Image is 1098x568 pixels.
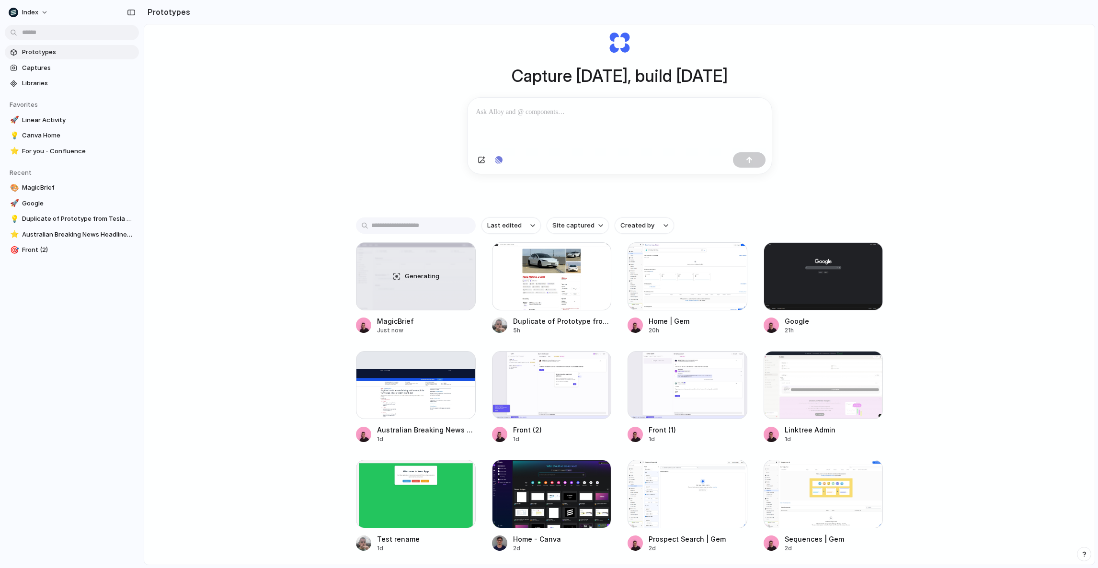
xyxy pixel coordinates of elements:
[10,214,17,225] div: 💡
[547,217,609,234] button: Site captured
[5,61,139,75] a: Captures
[785,326,809,335] div: 21h
[512,63,728,89] h1: Capture [DATE], build [DATE]
[22,115,135,125] span: Linear Activity
[377,425,476,435] div: Australian Breaking News Headlines & World News Online | [DOMAIN_NAME]
[5,144,139,159] a: ⭐For you - Confluence
[649,316,689,326] div: Home | Gem
[513,435,542,443] div: 1d
[492,242,612,335] a: Duplicate of Prototype from Tesla MODEL 3 2025 rental in Forrestfield, WA by MRT Adventure Hire ....
[649,435,676,443] div: 1d
[5,196,139,211] a: 🚀Google
[9,147,18,156] button: ⭐
[785,425,835,435] div: Linktree Admin
[513,425,542,435] div: Front (2)
[513,544,561,553] div: 2d
[649,534,726,544] div: Prospect Search | Gem
[492,351,612,443] a: Front (2)Front (2)1d
[552,221,595,230] span: Site captured
[10,130,17,141] div: 💡
[22,47,135,57] span: Prototypes
[785,435,835,443] div: 1d
[10,198,17,209] div: 🚀
[5,5,53,20] button: Index
[22,131,135,140] span: Canva Home
[9,199,18,208] button: 🚀
[9,214,18,224] button: 💡
[22,230,135,239] span: Australian Breaking News Headlines & World News Online | [DOMAIN_NAME]
[5,128,139,143] a: 💡Canva Home
[513,326,612,335] div: 5h
[10,114,17,125] div: 🚀
[9,131,18,140] button: 💡
[5,243,139,257] a: 🎯Front (2)
[628,242,747,335] a: Home | GemHome | Gem20h
[10,101,38,108] span: Favorites
[22,199,135,208] span: Google
[615,217,674,234] button: Created by
[9,230,18,239] button: ⭐
[22,214,135,224] span: Duplicate of Prototype from Tesla MODEL 3 2025 rental in [GEOGRAPHIC_DATA], [GEOGRAPHIC_DATA] by ...
[377,326,414,335] div: Just now
[785,544,844,553] div: 2d
[356,460,476,552] a: Test renameTest rename1d
[628,351,747,443] a: Front (1)Front (1)1d
[22,79,135,88] span: Libraries
[481,217,541,234] button: Last edited
[5,212,139,226] a: 💡Duplicate of Prototype from Tesla MODEL 3 2025 rental in [GEOGRAPHIC_DATA], [GEOGRAPHIC_DATA] by...
[22,147,135,156] span: For you - Confluence
[377,435,476,443] div: 1d
[620,221,654,230] span: Created by
[5,181,139,195] a: 🎨MagicBrief
[649,544,726,553] div: 2d
[5,227,139,242] a: ⭐Australian Breaking News Headlines & World News Online | [DOMAIN_NAME]
[9,183,18,193] button: 🎨
[513,316,612,326] div: Duplicate of Prototype from Tesla MODEL 3 2025 rental in [GEOGRAPHIC_DATA], [GEOGRAPHIC_DATA] by ...
[5,113,139,127] a: 🚀Linear Activity
[492,460,612,552] a: Home - CanvaHome - Canva2d
[649,425,676,435] div: Front (1)
[22,63,135,73] span: Captures
[405,272,439,281] span: Generating
[22,8,38,17] span: Index
[5,76,139,91] a: Libraries
[785,534,844,544] div: Sequences | Gem
[628,460,747,552] a: Prospect Search | GemProspect Search | Gem2d
[144,6,190,18] h2: Prototypes
[10,169,32,176] span: Recent
[487,221,522,230] span: Last edited
[356,351,476,443] a: Australian Breaking News Headlines & World News Online | SMH.com.auAustralian Breaking News Headl...
[10,146,17,157] div: ⭐
[764,460,883,552] a: Sequences | GemSequences | Gem2d
[9,245,18,255] button: 🎯
[22,183,135,193] span: MagicBrief
[9,115,18,125] button: 🚀
[764,351,883,443] a: Linktree AdminLinktree Admin1d
[785,316,809,326] div: Google
[10,245,17,256] div: 🎯
[649,326,689,335] div: 20h
[377,544,420,553] div: 1d
[22,245,135,255] span: Front (2)
[377,316,414,326] div: MagicBrief
[356,242,476,335] a: MagicBriefGeneratingMagicBriefJust now
[764,242,883,335] a: GoogleGoogle21h
[10,182,17,193] div: 🎨
[5,45,139,59] a: Prototypes
[10,229,17,240] div: ⭐
[513,534,561,544] div: Home - Canva
[377,534,420,544] div: Test rename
